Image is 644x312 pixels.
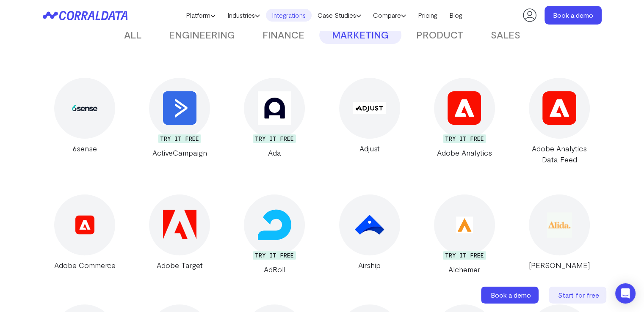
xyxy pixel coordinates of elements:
span: Book a demo [491,291,531,299]
img: Adobe Analytics Data Feed [542,91,576,125]
img: Alida [547,212,572,238]
div: TRY IT FREE [253,251,296,260]
a: Adobe Target Adobe Target [138,194,222,275]
img: Airship [353,208,386,241]
a: Platform [180,9,221,22]
div: Adobe Analytics [422,147,506,158]
div: 6sense [43,143,127,154]
div: AdRoll [232,264,317,275]
a: Start for free [549,287,608,304]
img: ActiveCampaign [163,91,196,125]
a: Integrations [266,9,312,22]
button: MARKETING [319,26,401,44]
div: Adobe Commerce [43,260,127,271]
button: ENGINEERING [156,26,248,44]
div: ActiveCampaign [138,147,222,158]
a: AdRoll TRY IT FREE AdRoll [232,194,317,275]
img: Ada [258,91,291,125]
a: Blog [443,9,468,22]
div: Adobe Analytics Data Feed [517,143,601,165]
a: Adjust Adjust [327,78,412,165]
div: TRY IT FREE [443,251,486,260]
div: Open Intercom Messenger [615,283,636,304]
a: ActiveCampaign TRY IT FREE ActiveCampaign [138,78,222,165]
img: Adobe Commerce [75,215,94,235]
a: Alida [PERSON_NAME] [517,194,601,275]
a: Adobe Commerce Adobe Commerce [43,194,127,275]
button: SALES [478,26,533,44]
div: Adobe Target [138,260,222,271]
div: TRY IT FREE [158,134,201,143]
div: TRY IT FREE [443,134,486,143]
div: [PERSON_NAME] [517,260,601,271]
img: Adobe Target [163,208,196,241]
div: TRY IT FREE [253,134,296,143]
a: Ada TRY IT FREE Ada [232,78,317,165]
div: Adjust [327,143,412,154]
button: ALL [111,26,154,44]
a: Compare [367,9,412,22]
a: Case Studies [312,9,367,22]
a: Alchemer TRY IT FREE Alchemer [422,194,506,275]
a: Book a demo [481,287,540,304]
img: Adjust [353,102,386,114]
img: AdRoll [258,208,291,241]
a: Airship Airship [327,194,412,275]
button: PRODUCT [404,26,476,44]
div: Alchemer [422,264,506,275]
a: Adobe Analytics TRY IT FREE Adobe Analytics [422,78,506,165]
img: Adobe Analytics [448,91,481,125]
a: Pricing [412,9,443,22]
span: Start for free [558,291,599,299]
a: Industries [221,9,266,22]
div: Airship [327,260,412,271]
img: 6sense [72,104,98,112]
a: Book a demo [544,6,602,25]
a: Adobe Analytics Data Feed Adobe Analytics Data Feed [517,78,601,165]
a: 6sense 6sense [43,78,127,165]
img: Alchemer [456,216,473,233]
button: FINANCE [250,26,317,44]
div: Ada [232,147,317,158]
